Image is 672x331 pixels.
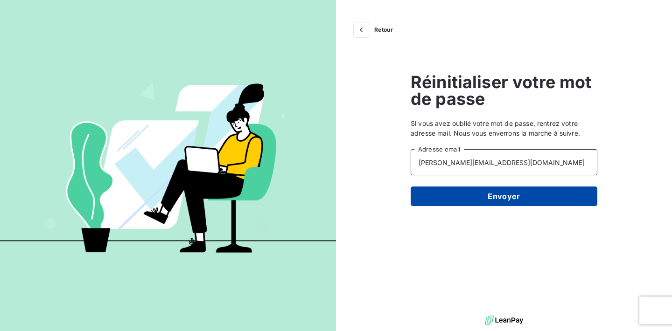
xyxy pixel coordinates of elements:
[485,313,523,327] img: logo
[411,118,597,138] span: Si vous avez oublié votre mot de passe, rentrez votre adresse mail. Nous vous enverrons la marche...
[411,186,597,206] button: Envoyer
[411,149,597,175] input: placeholder
[351,22,400,37] button: Retour
[411,74,597,107] span: Réinitialiser votre mot de passe
[374,27,393,33] span: Retour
